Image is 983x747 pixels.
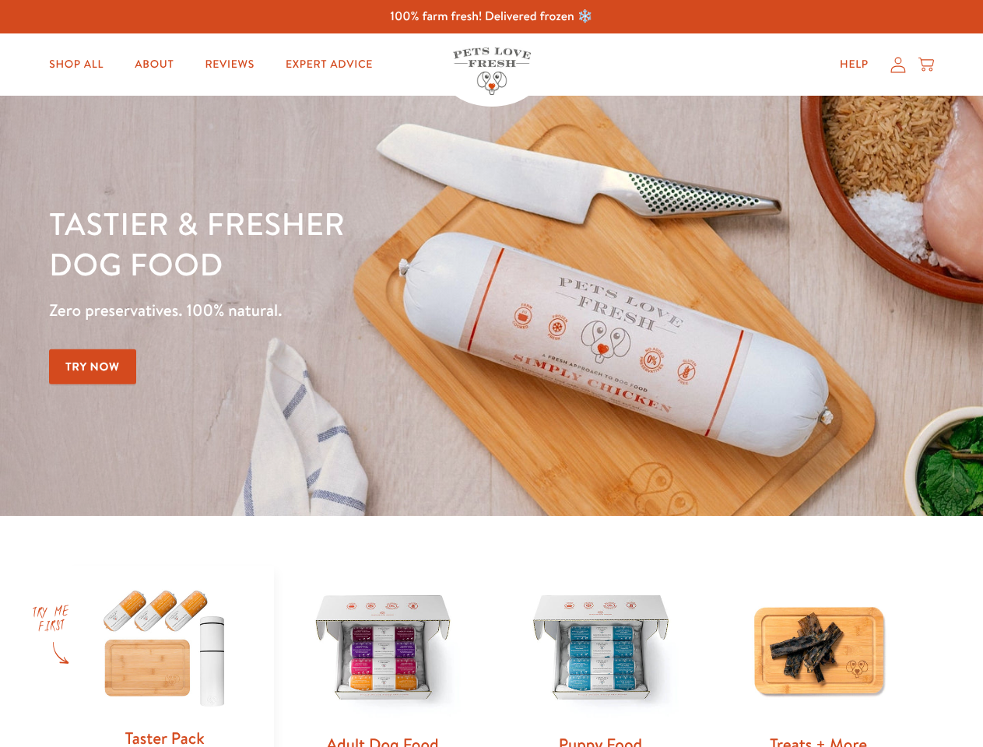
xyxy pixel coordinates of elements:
a: Reviews [192,49,266,80]
img: Pets Love Fresh [453,47,531,95]
h1: Tastier & fresher dog food [49,203,639,284]
p: Zero preservatives. 100% natural. [49,296,639,324]
a: About [122,49,186,80]
a: Shop All [37,49,116,80]
a: Try Now [49,349,136,384]
a: Expert Advice [273,49,385,80]
a: Help [827,49,881,80]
